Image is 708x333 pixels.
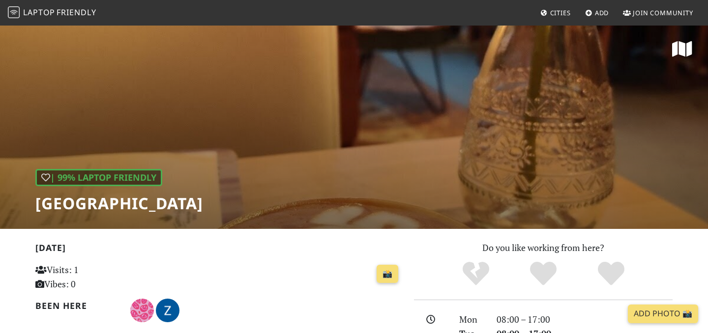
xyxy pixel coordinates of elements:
div: Yes [509,260,577,287]
a: Join Community [619,4,697,22]
p: Visits: 1 Vibes: 0 [35,263,150,291]
div: | 99% Laptop Friendly [35,169,162,186]
a: 📸 [377,265,398,283]
span: Add [595,8,609,17]
div: 08:00 – 17:00 [491,312,678,327]
span: Cities [550,8,571,17]
span: foodzoen [156,304,179,315]
a: Cities [536,4,575,22]
span: Laptop [23,7,55,18]
span: Friendly [57,7,96,18]
a: Add [581,4,613,22]
img: 5063-zoe.jpg [156,299,179,322]
a: LaptopFriendly LaptopFriendly [8,4,96,22]
a: Add Photo 📸 [628,305,698,323]
span: Join Community [633,8,693,17]
div: No [442,260,510,287]
h1: [GEOGRAPHIC_DATA] [35,194,203,213]
div: Definitely! [577,260,645,287]
h2: Been here [35,301,118,311]
span: Kato van der Pol [130,304,156,315]
img: 5615-kato.jpg [130,299,154,322]
p: Do you like working from here? [414,241,673,255]
img: LaptopFriendly [8,6,20,18]
div: Mon [453,312,491,327]
h2: [DATE] [35,243,402,257]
